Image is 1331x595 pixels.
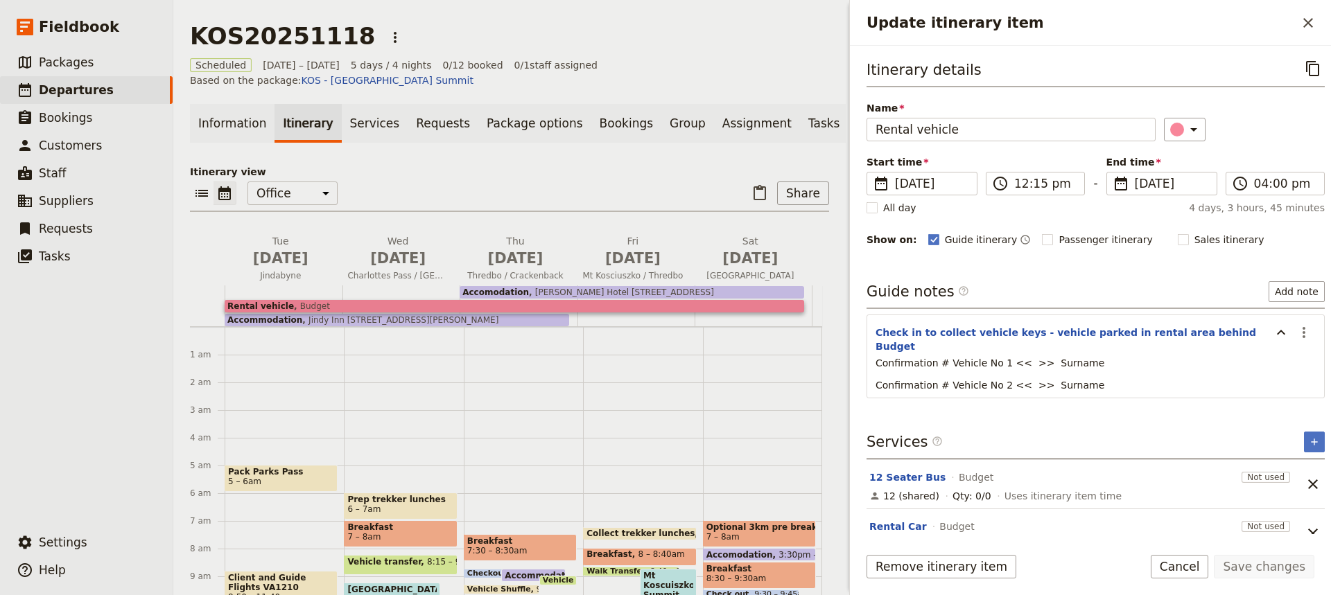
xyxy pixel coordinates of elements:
[39,166,67,180] span: Staff
[39,563,66,577] span: Help
[867,555,1016,578] button: Remove itinerary item
[873,175,889,192] span: ​
[225,300,804,312] div: Rental vehicleBudget
[467,569,513,578] span: Checkout
[778,550,839,559] span: 3:30pm – 8am
[1301,522,1325,545] button: Unlink service
[39,249,71,263] span: Tasks
[706,532,740,542] span: 7 – 8am
[190,405,225,416] div: 3 am
[1254,175,1316,192] input: ​
[529,287,714,297] span: [PERSON_NAME] Hotel [STREET_ADDRESS]
[383,26,407,49] button: Actions
[958,285,969,296] span: ​
[876,326,1264,353] button: Check in to collect vehicle keys - vehicle parked in rental area behind Budget
[351,58,432,72] span: 5 days / 4 nights
[706,564,812,574] span: Breakfast
[39,194,94,208] span: Suppliers
[1194,233,1264,247] span: Sales itinerary
[39,111,92,125] span: Bookings
[190,515,225,526] div: 7 am
[586,567,650,576] span: Walk Transfer
[867,233,917,247] div: Show on:
[1301,57,1325,80] button: Copy itinerary item
[1214,555,1314,578] button: Save changes
[1269,281,1325,302] button: Add note
[228,467,334,477] span: Pack Parks Pass
[230,248,331,269] span: [DATE]
[1093,175,1097,195] span: -
[514,58,598,72] span: 0 / 1 staff assigned
[467,536,573,546] span: Breakfast
[263,58,340,72] span: [DATE] – [DATE]
[867,118,1156,141] input: Name
[939,519,974,533] span: Budget
[190,543,225,554] div: 8 am
[706,574,767,583] span: 8:30 – 9:30am
[464,569,528,578] div: Checkout8:45 – 9am
[225,234,342,285] button: Tue [DATE]Jindabyne
[1172,121,1202,138] div: ​
[462,287,529,297] span: Accomodation
[703,562,816,589] div: Breakfast8:30 – 9:30am
[1020,231,1031,248] button: Time shown on guide itinerary
[347,532,381,542] span: 7 – 8am
[932,436,943,447] span: ​
[582,234,683,269] h2: Fri
[342,234,459,285] button: Wed [DATE]Charlottes Pass / [GEOGRAPHIC_DATA]
[464,585,539,594] div: Vehicle Shuffle9:20 – 9:45am
[945,233,1018,247] span: Guide itinerary
[1151,555,1209,578] button: Cancel
[347,495,453,504] span: Prep trekker lunches
[591,104,661,143] a: Bookings
[347,248,448,269] span: [DATE]
[190,460,225,471] div: 5 am
[583,567,679,576] div: Walk Transfer8:40 – 8:45am
[650,567,705,576] span: 8:40 – 8:45am
[952,489,991,503] div: Qty: 0/0
[895,175,968,192] span: [DATE]
[638,549,684,564] span: 8 – 8:40am
[39,222,93,236] span: Requests
[39,139,102,152] span: Customers
[748,181,772,205] button: Paste itinerary item
[225,285,812,326] div: AccommodationJindy Inn [STREET_ADDRESS][PERSON_NAME]Rental vehicleBudgetAccomodation[PERSON_NAME]...
[1189,201,1325,215] span: 4 days, 3 hours, 45 minutes
[703,548,816,561] div: Accomodation3:30pm – 8am
[700,234,801,269] h2: Sat
[1059,233,1152,247] span: Passenger itinerary
[467,546,528,556] span: 7:30 – 8:30am
[347,504,381,514] span: 6 – 7am
[190,349,225,360] div: 1 am
[225,314,569,326] div: AccommodationJindy Inn [STREET_ADDRESS][PERSON_NAME]
[465,234,566,269] h2: Thu
[225,270,336,281] span: Jindabyne
[214,181,236,205] button: Calendar view
[427,557,473,573] span: 8:15 – 9am
[1242,521,1290,532] span: Not used
[577,234,694,285] button: Fri [DATE]Mt Kosciuszko / Thredbo
[408,104,478,143] a: Requests
[1164,118,1206,141] button: ​
[958,285,969,302] span: ​
[467,585,537,594] span: Vehicle Shuffle
[190,104,275,143] a: Information
[867,60,982,80] h3: Itinerary details
[959,470,993,484] span: Budget
[190,165,829,179] p: Itinerary view
[661,104,714,143] a: Group
[344,520,457,547] div: Breakfast7 – 8am
[1296,11,1320,35] button: Close drawer
[230,234,331,269] h2: Tue
[443,58,503,72] span: 0/12 booked
[39,83,114,97] span: Departures
[39,17,119,37] span: Fieldbook
[582,248,683,269] span: [DATE]
[347,557,427,567] span: Vehicle transfer
[1106,155,1217,169] span: End time
[586,549,638,559] span: Breakfast
[227,315,302,325] span: Accommodation
[39,55,94,69] span: Packages
[228,477,261,486] span: 5 – 6am
[342,270,453,281] span: Charlottes Pass / [GEOGRAPHIC_DATA]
